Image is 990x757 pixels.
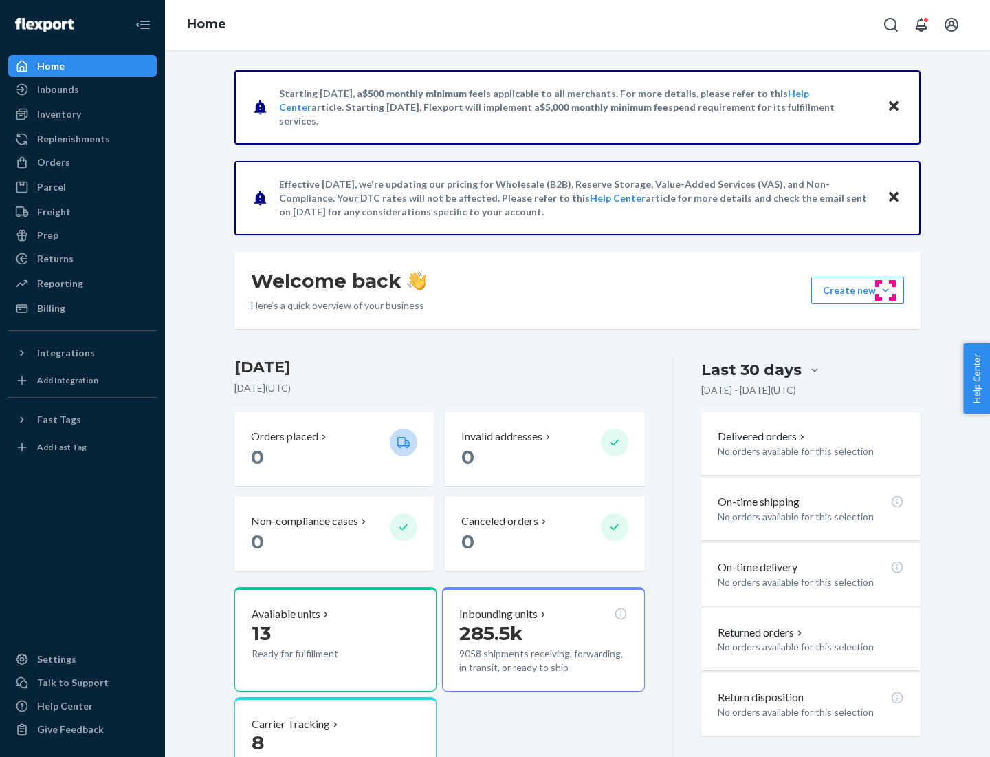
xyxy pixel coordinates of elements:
[37,228,58,242] div: Prep
[461,429,542,445] p: Invalid addresses
[8,718,157,740] button: Give Feedback
[8,128,157,150] a: Replenishments
[251,445,264,469] span: 0
[251,513,358,529] p: Non-compliance cases
[701,383,796,397] p: [DATE] - [DATE] ( UTC )
[8,224,157,246] a: Prep
[251,429,318,445] p: Orders placed
[279,87,874,128] p: Starting [DATE], a is applicable to all merchants. For more details, please refer to this article...
[540,101,668,113] span: $5,000 monthly minimum fee
[37,156,70,169] div: Orders
[461,513,538,529] p: Canceled orders
[8,248,157,270] a: Returns
[8,695,157,717] a: Help Center
[37,723,104,736] div: Give Feedback
[251,268,426,293] h1: Welcome back
[461,530,474,553] span: 0
[252,621,271,645] span: 13
[234,356,645,378] h3: [DATE]
[445,412,644,486] button: Invalid addresses 0
[37,59,65,73] div: Home
[252,731,264,754] span: 8
[251,530,264,553] span: 0
[37,652,76,666] div: Settings
[8,436,157,458] a: Add Fast Tag
[718,429,808,445] button: Delivered orders
[877,11,905,39] button: Open Search Box
[37,107,81,121] div: Inventory
[37,83,79,96] div: Inbounds
[718,690,804,705] p: Return disposition
[718,510,904,524] p: No orders available for this selection
[176,5,237,45] ol: breadcrumbs
[234,497,434,571] button: Non-compliance cases 0
[37,252,74,266] div: Returns
[718,705,904,719] p: No orders available for this selection
[445,497,644,571] button: Canceled orders 0
[362,87,483,99] span: $500 monthly minimum fee
[459,606,538,622] p: Inbounding units
[37,132,110,146] div: Replenishments
[938,11,965,39] button: Open account menu
[885,97,903,117] button: Close
[37,180,66,194] div: Parcel
[8,342,157,364] button: Integrations
[252,606,320,622] p: Available units
[459,647,627,674] p: 9058 shipments receiving, forwarding, in transit, or ready to ship
[459,621,523,645] span: 285.5k
[407,271,426,290] img: hand-wave emoji
[718,575,904,589] p: No orders available for this selection
[8,409,157,431] button: Fast Tags
[129,11,157,39] button: Close Navigation
[8,78,157,100] a: Inbounds
[718,494,800,510] p: On-time shipping
[811,277,904,304] button: Create new
[885,188,903,208] button: Close
[37,301,65,315] div: Billing
[590,192,646,204] a: Help Center
[8,297,157,319] a: Billing
[718,445,904,458] p: No orders available for this selection
[234,412,434,486] button: Orders placed 0
[37,374,98,386] div: Add Integration
[907,11,935,39] button: Open notifications
[718,640,904,654] p: No orders available for this selection
[37,413,81,427] div: Fast Tags
[442,587,644,692] button: Inbounding units285.5k9058 shipments receiving, forwarding, in transit, or ready to ship
[252,647,379,661] p: Ready for fulfillment
[37,699,93,713] div: Help Center
[37,441,87,453] div: Add Fast Tag
[8,151,157,173] a: Orders
[234,587,437,692] button: Available units13Ready for fulfillment
[37,346,95,360] div: Integrations
[8,648,157,670] a: Settings
[461,445,474,469] span: 0
[8,55,157,77] a: Home
[8,672,157,694] a: Talk to Support
[187,17,226,32] a: Home
[8,103,157,125] a: Inventory
[963,343,990,414] button: Help Center
[15,18,74,32] img: Flexport logo
[8,370,157,392] a: Add Integration
[251,299,426,312] p: Here’s a quick overview of your business
[252,716,330,732] p: Carrier Tracking
[8,176,157,198] a: Parcel
[701,359,802,381] div: Last 30 days
[234,381,645,395] p: [DATE] ( UTC )
[37,277,83,290] div: Reporting
[8,273,157,295] a: Reporting
[37,676,109,690] div: Talk to Support
[718,559,797,575] p: On-time delivery
[718,625,805,641] button: Returned orders
[279,178,874,219] p: Effective [DATE], we're updating our pricing for Wholesale (B2B), Reserve Storage, Value-Added Se...
[8,201,157,223] a: Freight
[37,205,71,219] div: Freight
